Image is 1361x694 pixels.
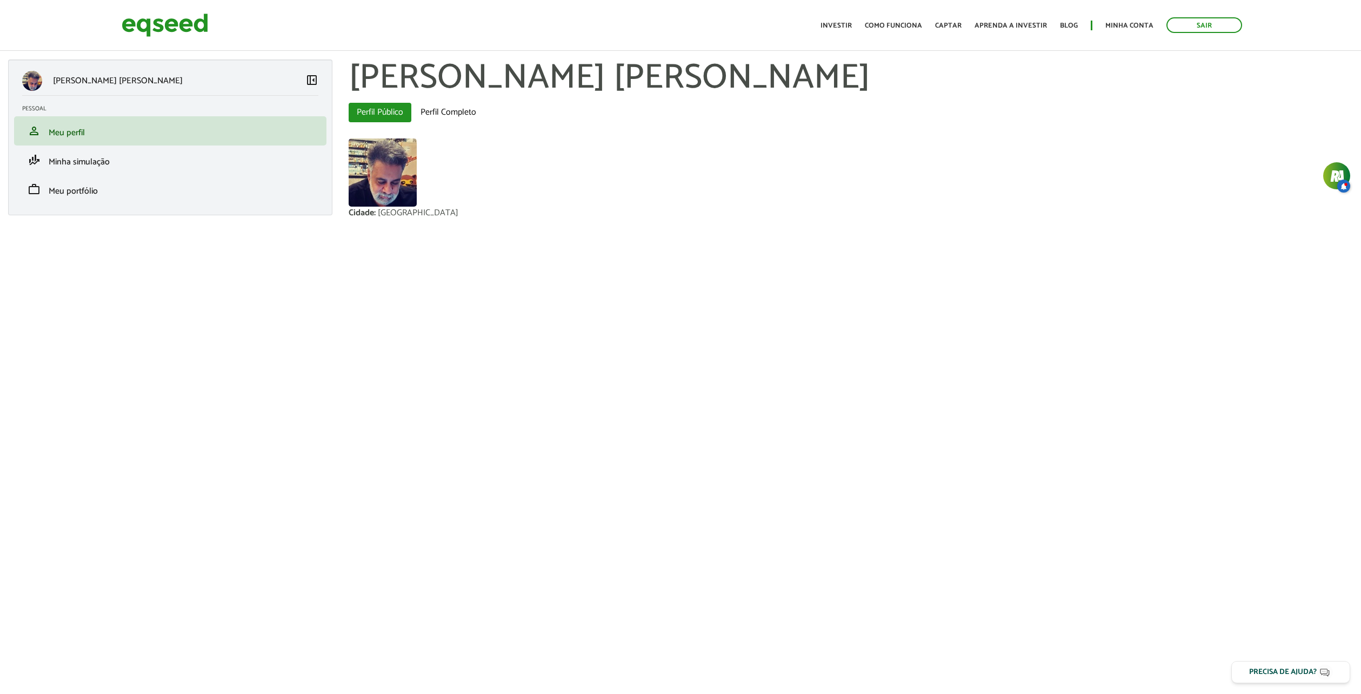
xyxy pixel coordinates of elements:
[53,76,183,86] p: [PERSON_NAME] [PERSON_NAME]
[14,146,326,175] li: Minha simulação
[374,206,376,220] span: :
[49,184,98,199] span: Meu portfólio
[412,103,484,122] a: Perfil Completo
[1105,22,1153,29] a: Minha conta
[28,154,41,167] span: finance_mode
[349,138,417,207] img: Foto de Mauro Eduardo Baptista de Souza
[22,154,318,167] a: finance_modeMinha simulação
[378,209,458,217] div: [GEOGRAPHIC_DATA]
[305,74,318,89] a: Colapsar menu
[865,22,922,29] a: Como funciona
[122,11,208,39] img: EqSeed
[14,175,326,204] li: Meu portfólio
[935,22,962,29] a: Captar
[49,125,85,140] span: Meu perfil
[349,60,1353,97] h1: [PERSON_NAME] [PERSON_NAME]
[349,103,411,122] a: Perfil Público
[49,155,110,169] span: Minha simulação
[28,124,41,137] span: person
[14,116,326,146] li: Meu perfil
[28,183,41,196] span: work
[22,124,318,137] a: personMeu perfil
[820,22,852,29] a: Investir
[22,183,318,196] a: workMeu portfólio
[305,74,318,87] span: left_panel_close
[349,138,417,207] a: Ver perfil do usuário.
[349,209,378,217] div: Cidade
[975,22,1047,29] a: Aprenda a investir
[1060,22,1078,29] a: Blog
[22,105,326,112] h2: Pessoal
[1166,17,1242,33] a: Sair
